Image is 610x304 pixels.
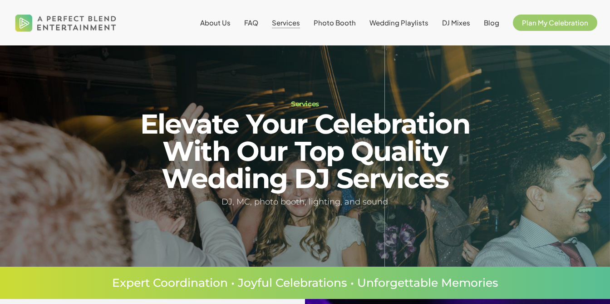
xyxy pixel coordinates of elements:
h1: Services [123,100,486,107]
h2: Elevate Your Celebration With Our Top Quality Wedding DJ Services [123,110,486,192]
span: Photo Booth [314,18,356,27]
img: A Perfect Blend Entertainment [13,6,119,39]
span: About Us [200,18,231,27]
span: Services [272,18,300,27]
a: Wedding Playlists [369,19,428,26]
h5: DJ, MC, photo booth, lighting, and sound [123,195,486,209]
span: DJ Mixes [442,18,470,27]
a: Blog [484,19,499,26]
span: Plan My Celebration [522,18,588,27]
span: Blog [484,18,499,27]
span: Wedding Playlists [369,18,428,27]
a: DJ Mixes [442,19,470,26]
a: Services [272,19,300,26]
p: Expert Coordination • Joyful Celebrations • Unforgettable Memories [27,277,583,289]
a: Photo Booth [314,19,356,26]
span: FAQ [244,18,258,27]
a: FAQ [244,19,258,26]
a: About Us [200,19,231,26]
a: Plan My Celebration [513,19,597,26]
